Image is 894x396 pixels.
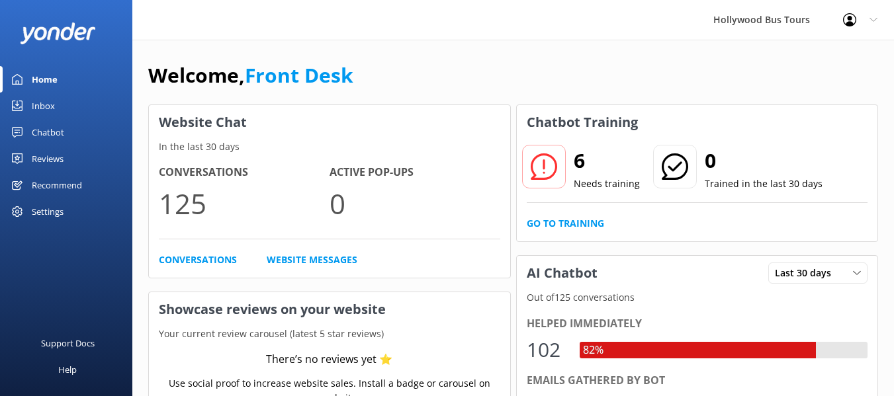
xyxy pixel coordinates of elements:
[330,164,500,181] h4: Active Pop-ups
[574,145,640,177] h2: 6
[32,93,55,119] div: Inbox
[32,66,58,93] div: Home
[527,372,868,389] div: Emails gathered by bot
[266,351,392,368] div: There’s no reviews yet ⭐
[574,177,640,191] p: Needs training
[149,327,510,341] p: Your current review carousel (latest 5 star reviews)
[580,342,607,359] div: 82%
[330,181,500,225] p: 0
[32,198,64,225] div: Settings
[159,253,237,267] a: Conversations
[517,105,648,139] h3: Chatbot Training
[149,139,510,154] p: In the last 30 days
[267,253,357,267] a: Website Messages
[41,330,95,356] div: Support Docs
[527,315,868,333] div: Helped immediately
[517,256,607,290] h3: AI Chatbot
[527,334,566,366] div: 102
[20,22,96,44] img: yonder-white-logo.png
[149,105,510,139] h3: Website Chat
[527,216,604,231] a: Go to Training
[705,177,823,191] p: Trained in the last 30 days
[149,292,510,327] h3: Showcase reviews on your website
[159,164,330,181] h4: Conversations
[32,172,82,198] div: Recommend
[32,119,64,145] div: Chatbot
[32,145,64,172] div: Reviews
[58,356,77,383] div: Help
[775,266,839,280] span: Last 30 days
[159,181,330,225] p: 125
[245,61,353,89] a: Front Desk
[517,290,878,305] p: Out of 125 conversations
[705,145,823,177] h2: 0
[148,59,353,91] h1: Welcome,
